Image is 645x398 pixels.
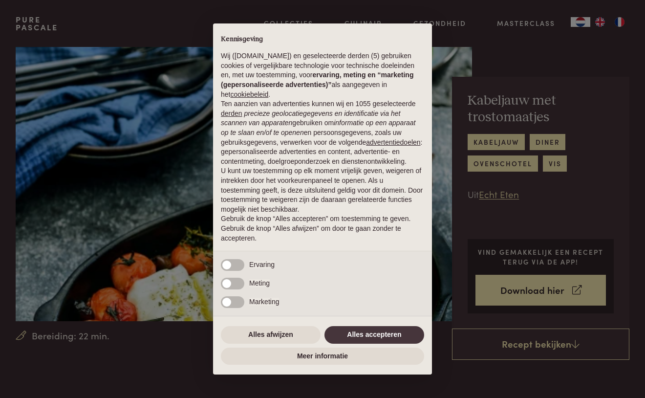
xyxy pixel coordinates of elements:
span: Marketing [249,298,279,306]
span: Ervaring [249,261,275,268]
strong: ervaring, meting en “marketing (gepersonaliseerde advertenties)” [221,71,413,88]
p: U kunt uw toestemming op elk moment vrijelijk geven, weigeren of intrekken door het voorkeurenpan... [221,166,424,214]
button: advertentiedoelen [366,138,420,148]
button: Alles afwijzen [221,326,321,344]
em: informatie op een apparaat op te slaan en/of te openen [221,119,416,136]
span: Meting [249,279,270,287]
button: derden [221,109,242,119]
p: Gebruik de knop “Alles accepteren” om toestemming te geven. Gebruik de knop “Alles afwijzen” om d... [221,214,424,243]
h2: Kennisgeving [221,35,424,44]
p: Wij ([DOMAIN_NAME]) en geselecteerde derden (5) gebruiken cookies of vergelijkbare technologie vo... [221,51,424,99]
a: cookiebeleid [230,90,268,98]
button: Alles accepteren [324,326,424,344]
em: precieze geolocatiegegevens en identificatie via het scannen van apparaten [221,110,400,127]
p: Ten aanzien van advertenties kunnen wij en 1055 geselecteerde gebruiken om en persoonsgegevens, z... [221,99,424,166]
button: Meer informatie [221,348,424,365]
